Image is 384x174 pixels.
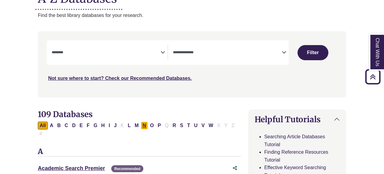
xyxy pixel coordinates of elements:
[264,149,328,163] a: Finding Reference Resources Tutorial
[38,165,105,171] a: Academic Search Premier
[85,122,92,130] button: Filter Results F
[249,110,346,129] button: Helpful Tutorials
[363,73,382,81] a: Back to Top
[229,163,241,174] button: Share this database
[38,122,47,130] button: All
[298,45,328,60] button: Submit for Search Results
[55,122,63,130] button: Filter Results B
[78,122,85,130] button: Filter Results E
[148,122,155,130] button: Filter Results O
[38,11,346,19] p: Find the best library databases for your research.
[156,122,163,130] button: Filter Results P
[52,51,161,55] textarea: Search
[38,31,346,97] nav: Search filters
[70,122,77,130] button: Filter Results D
[63,122,70,130] button: Filter Results C
[112,122,119,130] button: Filter Results J
[133,122,140,130] button: Filter Results M
[126,122,132,130] button: Filter Results L
[178,122,185,130] button: Filter Results S
[200,122,207,130] button: Filter Results V
[38,123,237,136] div: Alpha-list to filter by first letter of database name
[38,109,93,119] span: 109 Databases
[107,122,112,130] button: Filter Results I
[48,122,55,130] button: Filter Results A
[48,76,192,81] a: Not sure where to start? Check our Recommended Databases.
[185,122,192,130] button: Filter Results T
[92,122,99,130] button: Filter Results G
[264,134,325,147] a: Searching Article Databases Tutorial
[207,122,215,130] button: Filter Results W
[171,122,178,130] button: Filter Results R
[38,147,241,156] h3: A
[111,165,143,172] span: Recommended
[141,122,148,130] button: Filter Results N
[99,122,107,130] button: Filter Results H
[173,51,282,55] textarea: Search
[192,122,200,130] button: Filter Results U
